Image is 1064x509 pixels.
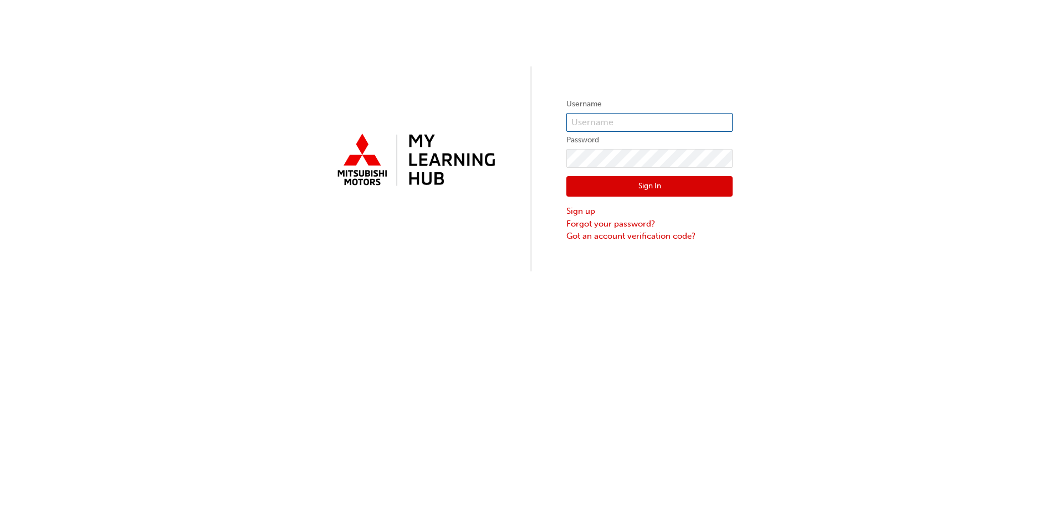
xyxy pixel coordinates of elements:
button: Sign In [566,176,733,197]
a: Sign up [566,205,733,218]
img: mmal [331,129,498,192]
label: Password [566,133,733,147]
label: Username [566,97,733,111]
a: Got an account verification code? [566,230,733,243]
input: Username [566,113,733,132]
a: Forgot your password? [566,218,733,230]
